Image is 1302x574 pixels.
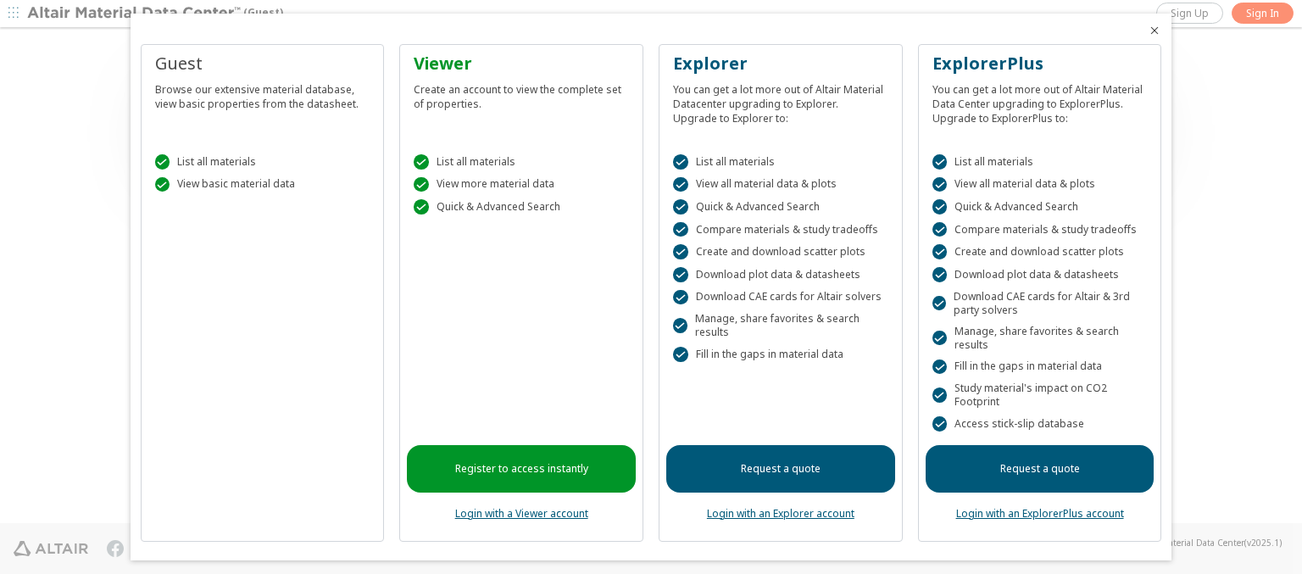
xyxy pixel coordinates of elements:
[932,75,1148,125] div: You can get a lot more out of Altair Material Data Center upgrading to ExplorerPlus. Upgrade to E...
[932,222,948,237] div: 
[932,177,948,192] div: 
[926,445,1155,493] a: Request a quote
[673,222,688,237] div: 
[414,154,429,170] div: 
[673,312,888,339] div: Manage, share favorites & search results
[673,267,888,282] div: Download plot data & datasheets
[932,154,948,170] div: 
[932,177,1148,192] div: View all material data & plots
[673,267,688,282] div: 
[673,154,888,170] div: List all materials
[932,267,948,282] div: 
[414,52,629,75] div: Viewer
[673,244,888,259] div: Create and download scatter plots
[673,290,888,305] div: Download CAE cards for Altair solvers
[932,382,1148,409] div: Study material's impact on CO2 Footprint
[673,199,888,215] div: Quick & Advanced Search
[673,244,688,259] div: 
[414,177,629,192] div: View more material data
[155,177,170,192] div: 
[414,199,629,215] div: Quick & Advanced Search
[932,244,1148,259] div: Create and download scatter plots
[956,506,1124,521] a: Login with an ExplorerPlus account
[673,177,888,192] div: View all material data & plots
[932,244,948,259] div: 
[407,445,636,493] a: Register to access instantly
[673,222,888,237] div: Compare materials & study tradeoffs
[932,359,1148,375] div: Fill in the gaps in material data
[673,290,688,305] div: 
[155,177,370,192] div: View basic material data
[932,199,1148,215] div: Quick & Advanced Search
[673,347,888,362] div: Fill in the gaps in material data
[673,177,688,192] div: 
[932,199,948,215] div: 
[673,199,688,215] div: 
[673,75,888,125] div: You can get a lot more out of Altair Material Datacenter upgrading to Explorer. Upgrade to Explor...
[673,52,888,75] div: Explorer
[932,154,1148,170] div: List all materials
[932,387,947,403] div: 
[932,296,946,311] div: 
[932,325,1148,352] div: Manage, share favorites & search results
[673,154,688,170] div: 
[155,52,370,75] div: Guest
[155,154,370,170] div: List all materials
[666,445,895,493] a: Request a quote
[932,222,1148,237] div: Compare materials & study tradeoffs
[1148,24,1161,37] button: Close
[414,199,429,215] div: 
[155,75,370,111] div: Browse our extensive material database, view basic properties from the datasheet.
[932,416,1148,432] div: Access stick-slip database
[673,318,687,333] div: 
[932,331,947,346] div: 
[414,177,429,192] div: 
[414,75,629,111] div: Create an account to view the complete set of properties.
[932,52,1148,75] div: ExplorerPlus
[932,416,948,432] div: 
[932,359,948,375] div: 
[414,154,629,170] div: List all materials
[932,290,1148,317] div: Download CAE cards for Altair & 3rd party solvers
[673,347,688,362] div: 
[932,267,1148,282] div: Download plot data & datasheets
[155,154,170,170] div: 
[707,506,854,521] a: Login with an Explorer account
[455,506,588,521] a: Login with a Viewer account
